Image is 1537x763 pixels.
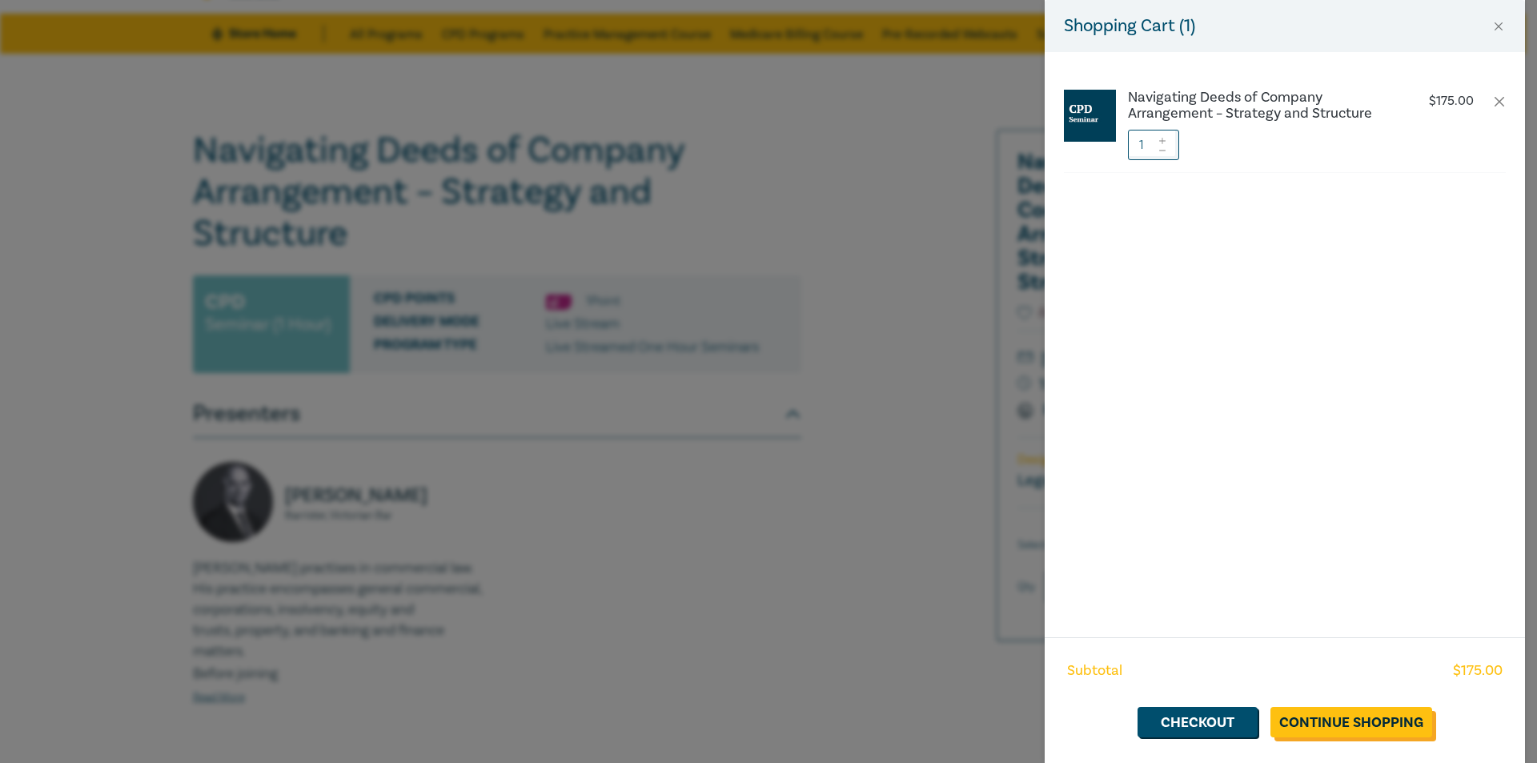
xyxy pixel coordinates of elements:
[1453,661,1503,681] span: $ 175.00
[1128,130,1179,160] input: 1
[1270,707,1432,737] a: Continue Shopping
[1064,13,1195,39] h5: Shopping Cart ( 1 )
[1064,90,1116,142] img: CPD%20Seminar.jpg
[1138,707,1258,737] a: Checkout
[1491,19,1506,34] button: Close
[1067,661,1122,681] span: Subtotal
[1429,94,1474,109] p: $ 175.00
[1128,90,1394,122] a: Navigating Deeds of Company Arrangement – Strategy and Structure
